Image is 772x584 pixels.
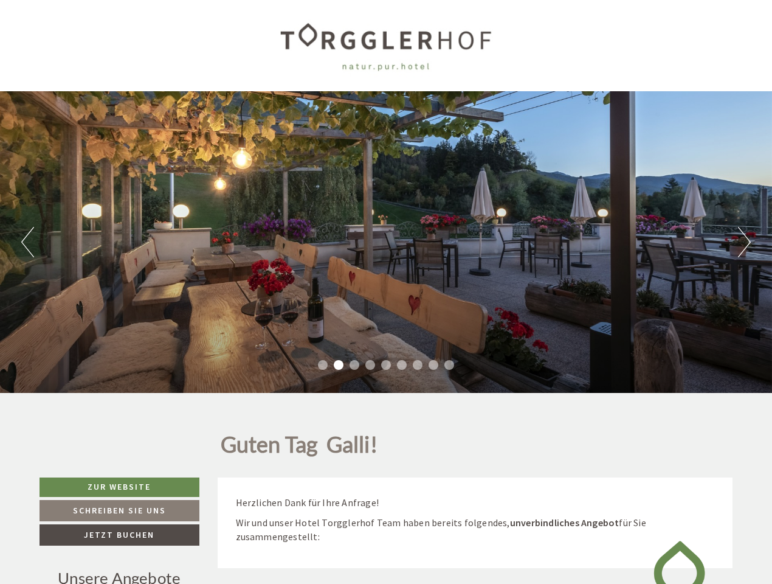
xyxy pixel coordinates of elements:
p: Wir und unser Hotel Torgglerhof Team haben bereits folgendes, für Sie zusammengestellt: [236,516,715,544]
div: [DATE] [217,10,261,30]
h1: Guten Tag Galli! [221,433,377,463]
a: Zur Website [40,478,199,497]
button: Next [738,227,751,257]
button: Previous [21,227,34,257]
div: Guten Tag, wie können wir Ihnen helfen? [10,33,199,71]
small: 05:17 [19,60,193,68]
button: Senden [406,321,479,342]
a: Schreiben Sie uns [40,500,199,521]
div: [GEOGRAPHIC_DATA] [19,36,193,46]
a: Jetzt buchen [40,524,199,546]
p: Herzlichen Dank für Ihre Anfrage! [236,496,715,510]
strong: unverbindliches Angebot [510,516,619,529]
